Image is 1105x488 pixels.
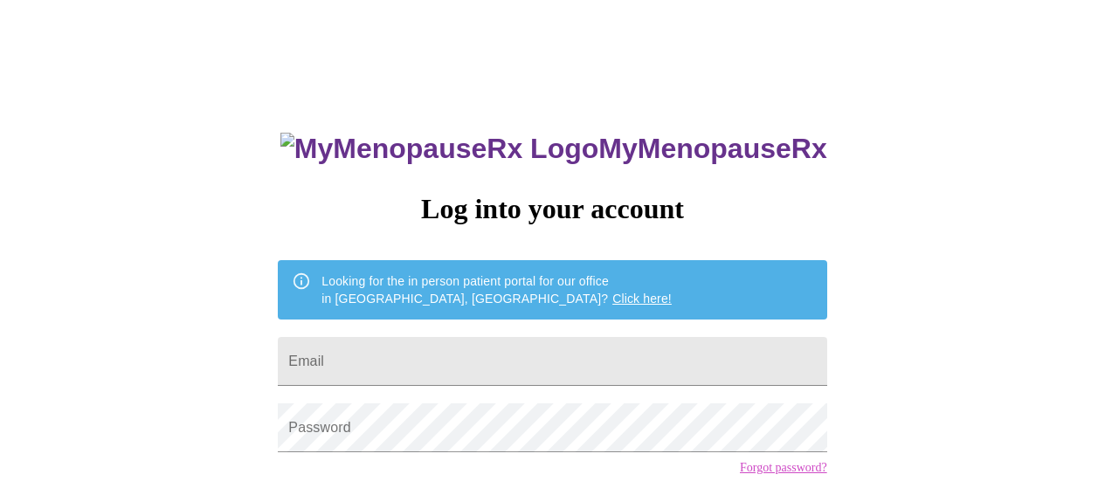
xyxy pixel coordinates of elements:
[280,133,827,165] h3: MyMenopauseRx
[740,461,827,475] a: Forgot password?
[612,292,672,306] a: Click here!
[280,133,598,165] img: MyMenopauseRx Logo
[278,193,826,225] h3: Log into your account
[321,265,672,314] div: Looking for the in person patient portal for our office in [GEOGRAPHIC_DATA], [GEOGRAPHIC_DATA]?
